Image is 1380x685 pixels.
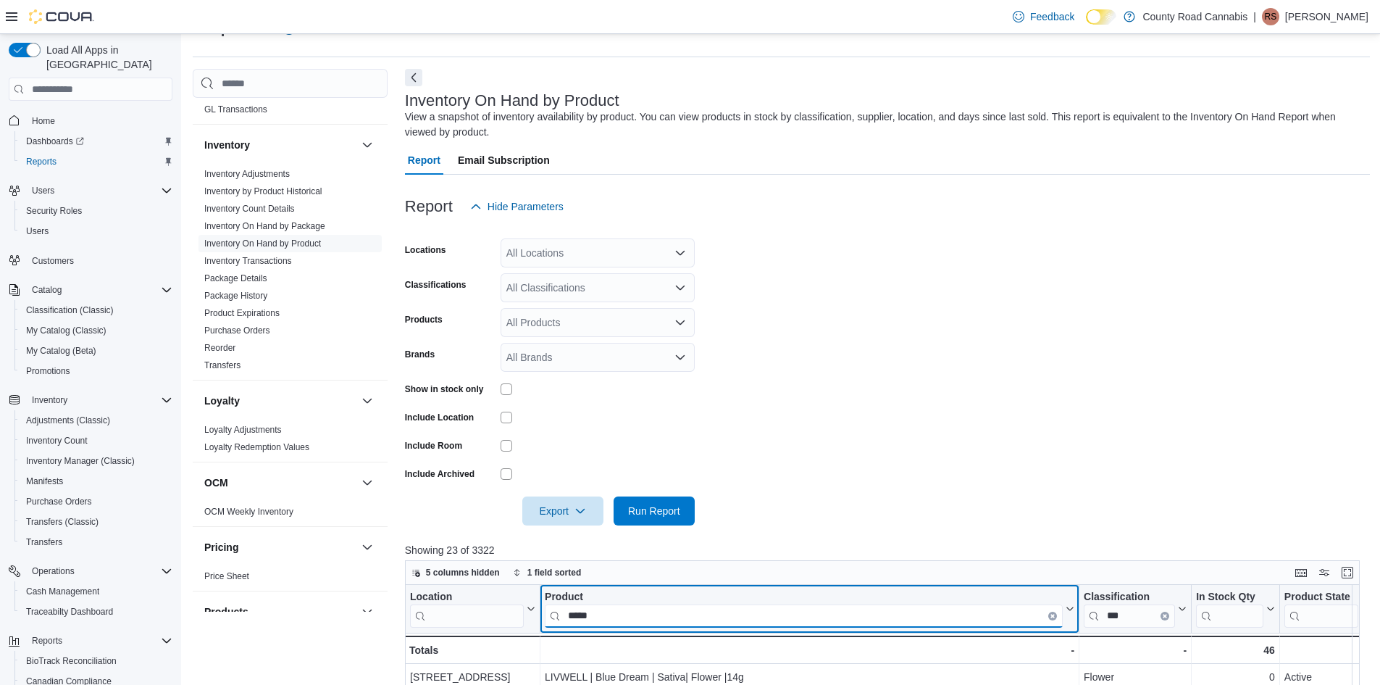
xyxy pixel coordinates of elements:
a: Inventory Adjustments [204,169,290,179]
div: OCM [193,503,388,526]
a: Security Roles [20,202,88,220]
p: [PERSON_NAME] [1285,8,1368,25]
span: Hide Parameters [488,199,564,214]
span: Inventory On Hand by Product [204,238,321,249]
span: My Catalog (Classic) [26,325,106,336]
span: Classification (Classic) [20,302,172,319]
a: Promotions [20,362,76,380]
a: Adjustments (Classic) [20,412,116,429]
span: GL Transactions [204,104,267,115]
span: Purchase Orders [26,496,92,507]
a: Traceabilty Dashboard [20,603,119,620]
button: ClassificationClear input [1084,591,1187,628]
button: Manifests [14,471,178,491]
span: Transfers (Classic) [20,513,172,531]
div: In Stock Qty [1196,591,1263,605]
a: Inventory On Hand by Product [204,238,321,249]
a: OCM Weekly Inventory [204,507,293,517]
span: Catalog [26,281,172,299]
label: Include Location [405,412,474,423]
button: In Stock Qty [1196,591,1275,628]
span: Operations [26,562,172,580]
div: - [545,642,1074,659]
span: Customers [32,255,74,267]
label: Include Archived [405,468,474,480]
button: Reports [14,151,178,172]
button: Reports [3,631,178,651]
div: Location [410,591,524,605]
button: Pricing [204,540,356,555]
span: Operations [32,565,75,577]
h3: Products [204,605,248,619]
a: Dashboards [20,133,90,150]
button: Location [410,591,535,628]
div: Classification [1084,591,1175,628]
button: Products [359,603,376,620]
a: Transfers [204,360,241,370]
span: Export [531,497,595,526]
a: Feedback [1007,2,1080,31]
div: Finance [193,83,388,124]
h3: Inventory [204,138,250,152]
button: Purchase Orders [14,491,178,512]
button: Run Report [614,497,695,526]
div: Location [410,591,524,628]
a: Purchase Orders [20,493,98,510]
div: Product [545,591,1063,628]
span: Users [26,182,172,199]
span: Reports [26,632,172,649]
a: Transfers (Classic) [20,513,104,531]
button: BioTrack Reconciliation [14,651,178,671]
button: Loyalty [204,394,356,408]
button: Enter fullscreen [1339,564,1356,581]
a: Customers [26,252,80,270]
a: Cash Management [20,583,105,600]
span: Cash Management [20,583,172,600]
span: Reports [26,156,57,167]
button: Cash Management [14,581,178,602]
button: Promotions [14,361,178,381]
button: OCM [359,474,376,491]
button: Open list of options [674,352,686,363]
span: Transfers [26,536,62,548]
span: Report [408,146,440,175]
span: Product Expirations [204,307,280,319]
span: Inventory [32,394,67,406]
span: Inventory Manager (Classic) [26,455,135,467]
button: 1 field sorted [507,564,587,581]
span: Adjustments (Classic) [26,415,110,426]
a: Product Expirations [204,308,280,318]
span: Transfers [20,534,172,551]
span: Security Roles [20,202,172,220]
button: Clear input [1048,612,1057,620]
span: Catalog [32,284,62,296]
span: Users [26,225,49,237]
h3: OCM [204,476,228,490]
button: Transfers [14,532,178,552]
button: OCM [204,476,356,490]
span: Inventory Manager (Classic) [20,452,172,470]
p: Showing 23 of 3322 [405,543,1370,557]
label: Products [405,314,443,325]
a: Home [26,112,61,130]
button: My Catalog (Beta) [14,341,178,361]
div: In Stock Qty [1196,591,1263,628]
span: Inventory Count [26,435,88,447]
span: 1 field sorted [527,567,582,578]
button: Inventory Count [14,431,178,451]
a: My Catalog (Beta) [20,342,102,360]
button: Open list of options [674,317,686,328]
span: RS [1265,8,1277,25]
a: Inventory Count [20,432,93,449]
button: Transfers (Classic) [14,512,178,532]
a: Inventory by Product Historical [204,186,322,196]
div: Inventory [193,165,388,380]
button: Operations [3,561,178,581]
span: Purchase Orders [204,325,270,336]
a: Dashboards [14,131,178,151]
span: Transfers [204,360,241,371]
span: Transfers (Classic) [26,516,99,528]
label: Classifications [405,279,467,291]
button: ProductClear input [545,591,1074,628]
